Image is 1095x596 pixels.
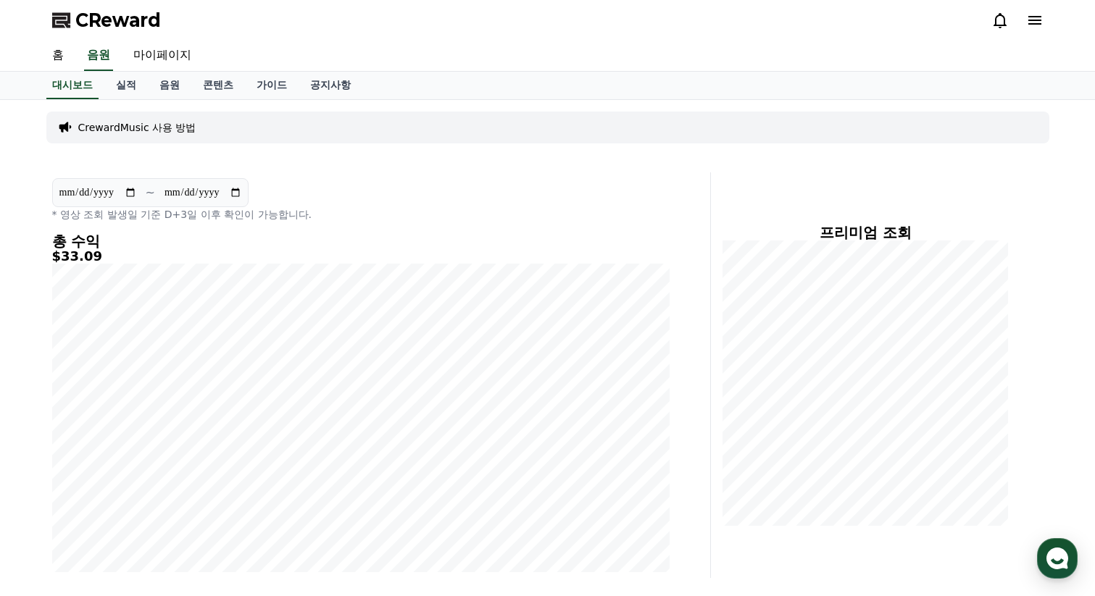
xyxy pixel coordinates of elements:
[299,72,362,99] a: 공지사항
[52,207,670,222] p: * 영상 조회 발생일 기준 D+3일 이후 확인이 가능합니다.
[224,481,241,492] span: 설정
[187,459,278,495] a: 설정
[191,72,245,99] a: 콘텐츠
[46,481,54,492] span: 홈
[122,41,203,71] a: 마이페이지
[146,184,155,201] p: ~
[78,120,196,135] a: CrewardMusic 사용 방법
[84,41,113,71] a: 음원
[96,459,187,495] a: 대화
[148,72,191,99] a: 음원
[41,41,75,71] a: 홈
[52,233,670,249] h4: 총 수익
[75,9,161,32] span: CReward
[104,72,148,99] a: 실적
[4,459,96,495] a: 홈
[46,72,99,99] a: 대시보드
[133,482,150,493] span: 대화
[52,249,670,264] h5: $33.09
[245,72,299,99] a: 가이드
[52,9,161,32] a: CReward
[723,224,1009,240] h4: 프리미엄 조회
